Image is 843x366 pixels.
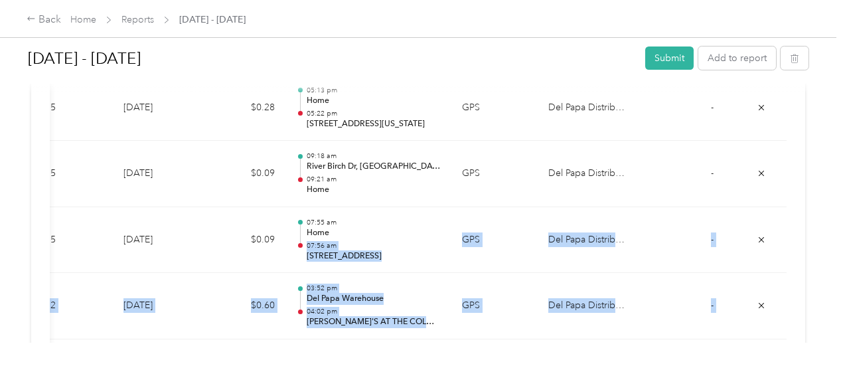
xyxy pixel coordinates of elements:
[538,141,637,207] td: Del Papa Distributing
[32,273,113,339] td: 3.2
[307,109,441,118] p: 05:22 pm
[307,241,441,250] p: 07:56 am
[307,175,441,184] p: 09:21 am
[711,234,714,245] span: -
[451,207,538,274] td: GPS
[538,207,637,274] td: Del Papa Distributing
[451,273,538,339] td: GPS
[113,273,206,339] td: [DATE]
[28,43,636,74] h1: Sep 1 - 30, 2025
[451,141,538,207] td: GPS
[307,151,441,161] p: 09:18 am
[307,95,441,107] p: Home
[307,307,441,316] p: 04:02 pm
[32,75,113,141] td: 1.5
[711,167,714,179] span: -
[307,184,441,196] p: Home
[769,292,843,366] iframe: Everlance-gr Chat Button Frame
[206,207,285,274] td: $0.09
[307,118,441,130] p: [STREET_ADDRESS][US_STATE]
[27,12,61,28] div: Back
[538,75,637,141] td: Del Papa Distributing
[206,141,285,207] td: $0.09
[711,300,714,311] span: -
[645,46,694,70] button: Submit
[307,293,441,305] p: Del Papa Warehouse
[32,141,113,207] td: 0.5
[451,75,538,141] td: GPS
[307,218,441,227] p: 07:55 am
[307,161,441,173] p: River Birch Dr, [GEOGRAPHIC_DATA], [GEOGRAPHIC_DATA]
[307,227,441,239] p: Home
[307,284,441,293] p: 03:52 pm
[538,273,637,339] td: Del Papa Distributing
[711,102,714,113] span: -
[179,13,246,27] span: [DATE] - [DATE]
[121,14,154,25] a: Reports
[113,141,206,207] td: [DATE]
[206,75,285,141] td: $0.28
[307,316,441,328] p: [PERSON_NAME]'S AT THE COLONNADE
[113,75,206,141] td: [DATE]
[206,273,285,339] td: $0.60
[113,207,206,274] td: [DATE]
[32,207,113,274] td: 0.5
[70,14,96,25] a: Home
[307,250,441,262] p: [STREET_ADDRESS]
[698,46,776,70] button: Add to report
